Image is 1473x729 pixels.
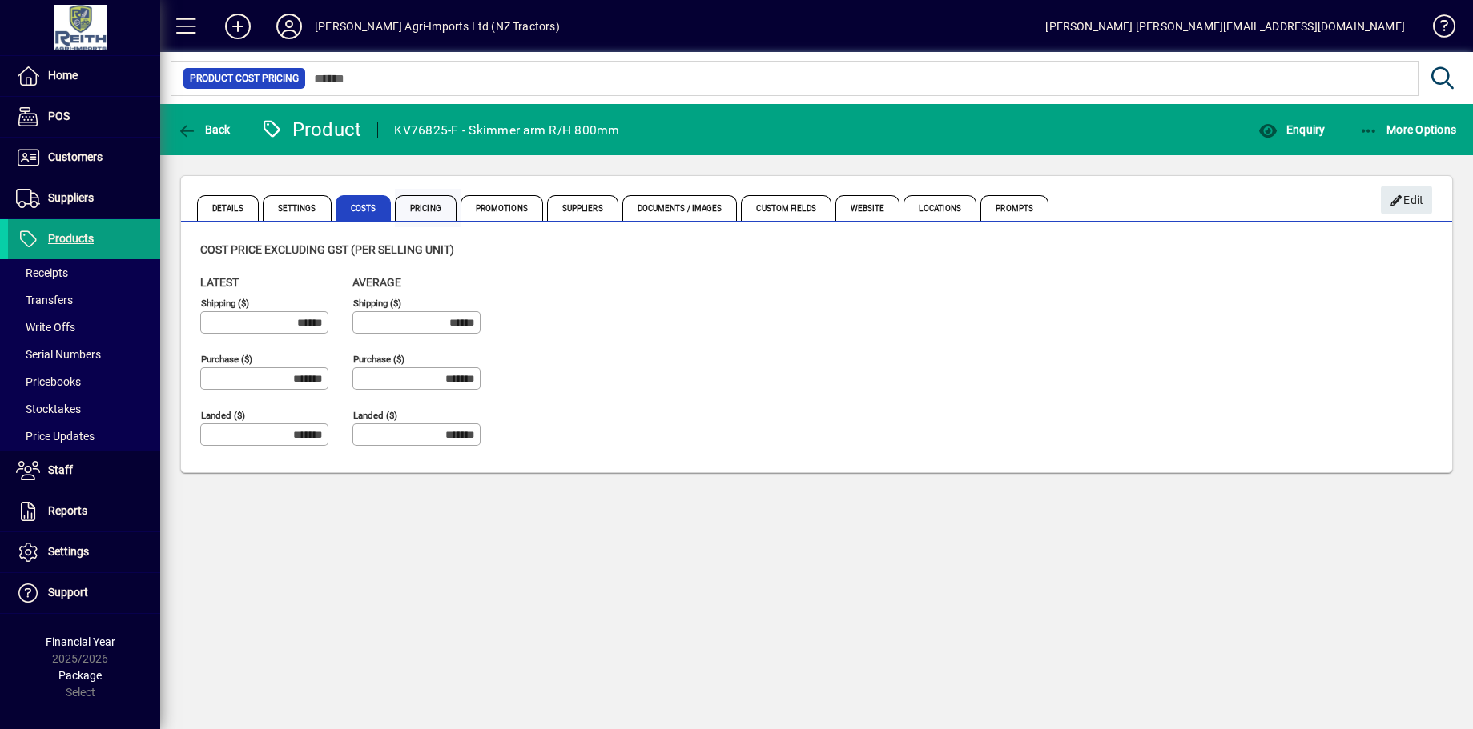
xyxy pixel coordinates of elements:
div: Product [260,117,362,142]
a: Settings [8,532,160,572]
a: Transfers [8,286,160,314]
a: Pricebooks [8,368,160,395]
a: Knowledge Base [1421,3,1453,55]
button: Enquiry [1254,115,1329,144]
mat-label: Purchase ($) [201,354,252,365]
mat-label: Purchase ($) [353,354,404,365]
mat-label: Shipping ($) [201,298,249,309]
a: Reports [8,491,160,531]
app-page-header-button: Back [160,115,248,144]
a: Staff [8,451,160,491]
span: Suppliers [547,195,618,221]
span: POS [48,110,70,122]
span: Receipts [16,266,68,279]
span: Staff [48,463,73,476]
span: Financial Year [46,635,115,648]
span: Home [48,69,78,82]
span: Products [48,232,94,245]
span: Cost price excluding GST (per selling unit) [200,243,454,256]
button: Add [212,12,264,41]
a: Serial Numbers [8,341,160,368]
span: Support [48,586,88,599]
mat-label: Shipping ($) [353,298,401,309]
a: Stocktakes [8,395,160,423]
span: Customers [48,150,103,163]
span: Custom Fields [741,195,831,221]
a: Customers [8,138,160,178]
span: More Options [1359,123,1457,136]
button: Profile [264,12,315,41]
span: Back [177,123,231,136]
span: Details [197,195,259,221]
span: Reports [48,504,87,517]
span: Price Updates [16,430,95,443]
span: Latest [200,276,239,289]
span: Promotions [461,195,543,221]
button: Edit [1381,186,1432,214]
span: Locations [904,195,976,221]
a: Home [8,56,160,96]
div: [PERSON_NAME] Agri-Imports Ltd (NZ Tractors) [315,14,560,39]
a: POS [8,97,160,137]
a: Support [8,573,160,613]
span: Pricing [395,195,457,221]
span: Documents / Images [622,195,738,221]
span: Edit [1390,187,1424,214]
span: Product Cost Pricing [190,70,299,86]
a: Receipts [8,259,160,286]
span: Costs [336,195,392,221]
span: Write Offs [16,321,75,334]
button: More Options [1355,115,1461,144]
mat-label: Landed ($) [353,410,397,421]
span: Pricebooks [16,375,81,388]
a: Price Updates [8,423,160,450]
span: Suppliers [48,191,94,204]
a: Suppliers [8,178,160,218]
a: Write Offs [8,314,160,341]
span: Transfers [16,294,73,306]
div: KV76825-F - Skimmer arm R/H 800mm [394,118,619,143]
span: Package [58,669,102,682]
div: [PERSON_NAME] [PERSON_NAME][EMAIL_ADDRESS][DOMAIN_NAME] [1045,14,1405,39]
mat-label: Landed ($) [201,410,245,421]
span: Settings [263,195,332,221]
span: Prompts [980,195,1048,221]
span: Settings [48,545,89,558]
span: Website [835,195,900,221]
button: Back [173,115,235,144]
span: Average [352,276,401,289]
span: Enquiry [1258,123,1325,136]
span: Stocktakes [16,403,81,415]
span: Serial Numbers [16,348,101,361]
